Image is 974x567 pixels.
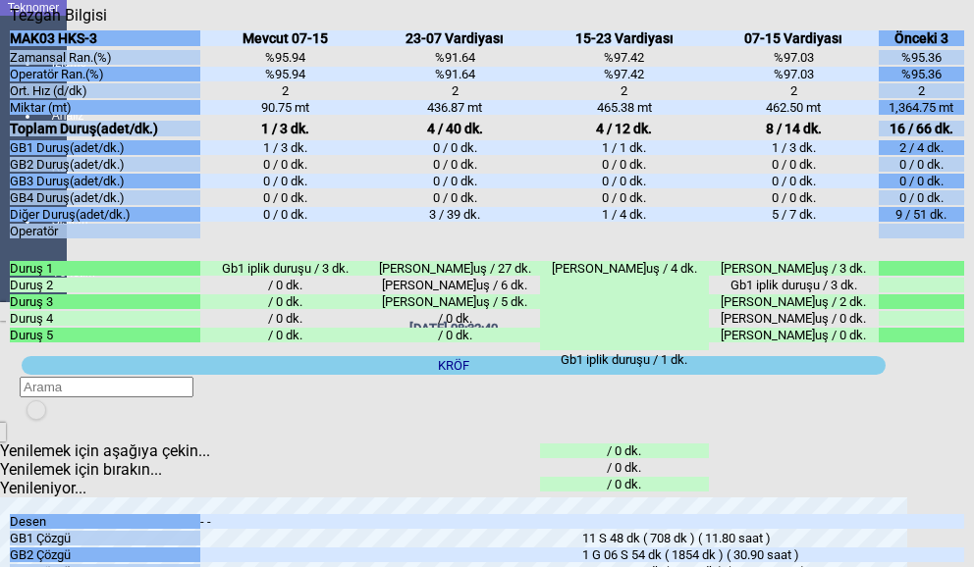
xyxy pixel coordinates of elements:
div: / 0 dk. [200,328,370,342]
div: 9 / 51 dk. [879,207,964,222]
div: [PERSON_NAME]uş / 0 dk. [709,328,879,342]
div: %97.42 [540,50,710,65]
div: 0 / 0 dk. [540,190,710,205]
div: Operatör [10,224,200,238]
div: Desen [10,514,200,529]
div: Miktar (mt) [10,100,200,115]
div: Duruş 3 [10,294,200,309]
div: / 0 dk. [540,443,710,458]
div: 436.87 mt [370,100,540,115]
div: 2 [709,83,879,98]
div: 0 / 0 dk. [709,190,879,205]
div: %91.64 [370,67,540,81]
div: 23-07 Vardiyası [370,30,540,46]
div: GB3 Duruş(adet/dk.) [10,174,200,188]
div: Ort. Hız (d/dk) [10,83,200,98]
div: 2 [540,83,710,98]
div: 0 / 0 dk. [370,157,540,172]
div: 1,364.75 mt [879,100,964,115]
div: 0 / 0 dk. [370,140,540,155]
div: / 0 dk. [200,294,370,309]
div: 4 / 40 dk. [370,121,540,136]
div: 0 / 0 dk. [879,157,964,172]
div: %97.03 [709,67,879,81]
div: [PERSON_NAME]uş / 27 dk. [370,261,540,276]
div: Tezgah Bilgisi [10,6,114,25]
div: Toplam Duruş(adet/dk.) [10,121,200,136]
div: 0 / 0 dk. [709,157,879,172]
div: Gb1 iplik duruşu / 3 dk. [200,261,370,276]
div: 0 / 0 dk. [709,174,879,188]
div: 465.38 mt [540,100,710,115]
div: %97.03 [709,50,879,65]
div: Operatör Ran.(%) [10,67,200,81]
div: 0 / 0 dk. [200,174,370,188]
div: 1 / 3 dk. [200,140,370,155]
div: Duruş 2 [10,278,200,292]
div: 0 / 0 dk. [200,157,370,172]
div: Duruş 1 [10,261,200,276]
div: 16 / 66 dk. [879,121,964,136]
div: [PERSON_NAME]uş / 0 dk. [709,311,879,326]
div: 2 [879,83,964,98]
div: 462.50 mt [709,100,879,115]
div: 8 / 14 dk. [709,121,879,136]
div: 4 / 12 dk. [540,121,710,136]
div: / 0 dk. [200,311,370,326]
div: GB2 Duruş(adet/dk.) [10,157,200,172]
div: 0 / 0 dk. [370,190,540,205]
div: GB1 Çözgü [10,531,200,545]
div: 1 / 1 dk. [540,140,710,155]
div: 11 S 48 dk ( 708 dk ) ( 11.80 saat ) [582,531,964,545]
div: 0 / 0 dk. [540,174,710,188]
div: [PERSON_NAME]uş / 4 dk. [540,261,710,350]
div: / 0 dk. [370,311,540,326]
div: 1 / 3 dk. [200,121,370,136]
div: Diğer Duruş(adet/dk.) [10,207,200,222]
div: 2 / 4 dk. [879,140,964,155]
div: / 0 dk. [200,278,370,292]
div: GB1 Duruş(adet/dk.) [10,140,200,155]
div: %95.36 [879,50,964,65]
div: 1 / 4 dk. [540,207,710,222]
div: 07-15 Vardiyası [709,30,879,46]
div: 15-23 Vardiyası [540,30,710,46]
div: Önceki 3 [879,30,964,46]
div: [PERSON_NAME]uş / 5 dk. [370,294,540,309]
div: 90.75 mt [200,100,370,115]
div: Mevcut 07-15 [200,30,370,46]
div: 5 / 7 dk. [709,207,879,222]
div: 0 / 0 dk. [200,207,370,222]
div: 0 / 0 dk. [370,174,540,188]
div: [PERSON_NAME]uş / 6 dk. [370,278,540,292]
div: %97.42 [540,67,710,81]
div: Gb1 iplik duruşu / 3 dk. [709,278,879,292]
div: %95.94 [200,67,370,81]
div: MAK03 HKS-3 [10,30,200,46]
div: %95.36 [879,67,964,81]
div: Duruş 5 [10,328,200,342]
div: %95.94 [200,50,370,65]
div: / 0 dk. [540,477,710,491]
div: [PERSON_NAME]uş / 2 dk. [709,294,879,309]
div: GB2 Çözgü [10,547,200,562]
div: 0 / 0 dk. [540,157,710,172]
div: GB4 Duruş(adet/dk.) [10,190,200,205]
div: 1 / 3 dk. [709,140,879,155]
div: / 0 dk. [370,328,540,342]
div: 2 [200,83,370,98]
div: 0 / 0 dk. [879,174,964,188]
div: [PERSON_NAME]uş / 3 dk. [709,261,879,276]
div: 2 [370,83,540,98]
div: 1 G 06 S 54 dk ( 1854 dk ) ( 30.90 saat ) [582,547,964,562]
div: Gb1 iplik duruşu / 1 dk. [540,352,710,441]
div: 0 / 0 dk. [879,190,964,205]
div: %91.64 [370,50,540,65]
div: - - [200,514,582,529]
div: Zamansal Ran.(%) [10,50,200,65]
div: 3 / 39 dk. [370,207,540,222]
div: 0 / 0 dk. [200,190,370,205]
div: / 0 dk. [540,460,710,475]
div: Duruş 4 [10,311,200,326]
